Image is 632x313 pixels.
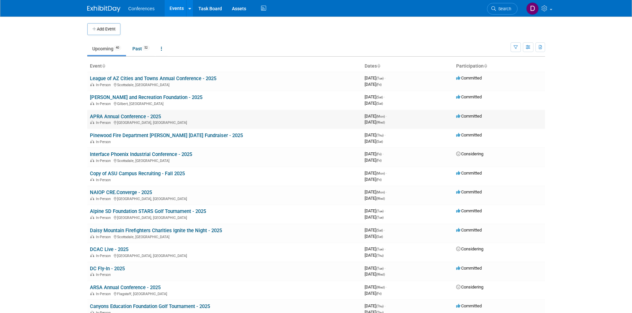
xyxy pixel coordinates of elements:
[96,254,113,258] span: In-Person
[87,61,362,72] th: Event
[386,114,387,119] span: -
[376,95,383,99] span: (Sat)
[365,234,383,239] span: [DATE]
[96,216,113,220] span: In-Person
[90,235,94,238] img: In-Person Event
[377,63,380,69] a: Sort by Start Date
[386,189,387,194] span: -
[365,114,387,119] span: [DATE]
[385,246,386,251] span: -
[90,140,94,143] img: In-Person Event
[102,63,105,69] a: Sort by Event Name
[376,133,384,137] span: (Thu)
[385,266,386,271] span: -
[376,235,383,238] span: (Sat)
[386,285,387,289] span: -
[456,303,482,308] span: Committed
[484,63,487,69] a: Sort by Participation Type
[376,102,383,105] span: (Sat)
[365,139,383,144] span: [DATE]
[362,61,454,72] th: Dates
[365,272,385,277] span: [DATE]
[376,209,384,213] span: (Tue)
[90,197,94,200] img: In-Person Event
[87,42,126,55] a: Upcoming40
[376,197,385,200] span: (Wed)
[90,94,202,100] a: [PERSON_NAME] and Recreation Foundation - 2025
[456,114,482,119] span: Committed
[90,114,161,120] a: APRA Annual Conference - 2025
[376,254,384,257] span: (Thu)
[90,101,359,106] div: Gilbert, [GEOGRAPHIC_DATA]
[365,285,387,289] span: [DATE]
[90,83,94,86] img: In-Person Event
[365,208,386,213] span: [DATE]
[365,266,386,271] span: [DATE]
[90,132,243,138] a: Pinewood Fire Department [PERSON_NAME] [DATE] Fundraiser - 2025
[456,208,482,213] span: Committed
[90,292,94,295] img: In-Person Event
[90,234,359,239] div: Scottsdale, [GEOGRAPHIC_DATA]
[365,82,382,87] span: [DATE]
[456,266,482,271] span: Committed
[90,178,94,181] img: In-Person Event
[96,121,113,125] span: In-Person
[96,197,113,201] span: In-Person
[90,291,359,296] div: Flagstaff, [GEOGRAPHIC_DATA]
[385,76,386,80] span: -
[385,303,386,308] span: -
[365,228,385,233] span: [DATE]
[385,208,386,213] span: -
[365,303,386,308] span: [DATE]
[456,94,482,99] span: Committed
[90,158,359,163] div: Scottsdale, [GEOGRAPHIC_DATA]
[90,273,94,276] img: In-Person Event
[96,102,113,106] span: In-Person
[456,246,483,251] span: Considering
[386,171,387,176] span: -
[365,76,386,80] span: [DATE]
[96,178,113,182] span: In-Person
[376,77,384,80] span: (Tue)
[90,120,359,125] div: [GEOGRAPHIC_DATA], [GEOGRAPHIC_DATA]
[365,196,385,201] span: [DATE]
[90,216,94,219] img: In-Person Event
[90,76,216,81] a: League of AZ Cities and Towns Annual Conference - 2025
[376,152,382,156] span: (Fri)
[376,267,384,270] span: (Tue)
[142,45,150,50] span: 52
[454,61,545,72] th: Participation
[90,102,94,105] img: In-Person Event
[87,6,120,12] img: ExhibitDay
[384,228,385,233] span: -
[376,286,385,289] span: (Wed)
[456,151,483,156] span: Considering
[96,83,113,87] span: In-Person
[365,101,383,106] span: [DATE]
[127,42,155,55] a: Past52
[456,171,482,176] span: Committed
[96,273,113,277] span: In-Person
[365,177,382,182] span: [DATE]
[90,159,94,162] img: In-Person Event
[365,291,382,296] span: [DATE]
[376,121,385,124] span: (Wed)
[456,76,482,80] span: Committed
[376,216,384,219] span: (Tue)
[96,159,113,163] span: In-Person
[385,132,386,137] span: -
[456,189,482,194] span: Committed
[90,121,94,124] img: In-Person Event
[90,82,359,87] div: Scottsdale, [GEOGRAPHIC_DATA]
[456,132,482,137] span: Committed
[90,171,185,177] a: Copy of ASU Campus Recruiting - Fall 2025
[496,6,511,11] span: Search
[90,151,192,157] a: Interface Phoenix Industrial Conference - 2025
[90,196,359,201] div: [GEOGRAPHIC_DATA], [GEOGRAPHIC_DATA]
[456,285,483,289] span: Considering
[376,304,384,308] span: (Thu)
[90,189,152,195] a: NAIOP CRE.Converge - 2025
[96,292,113,296] span: In-Person
[383,151,384,156] span: -
[87,23,120,35] button: Add Event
